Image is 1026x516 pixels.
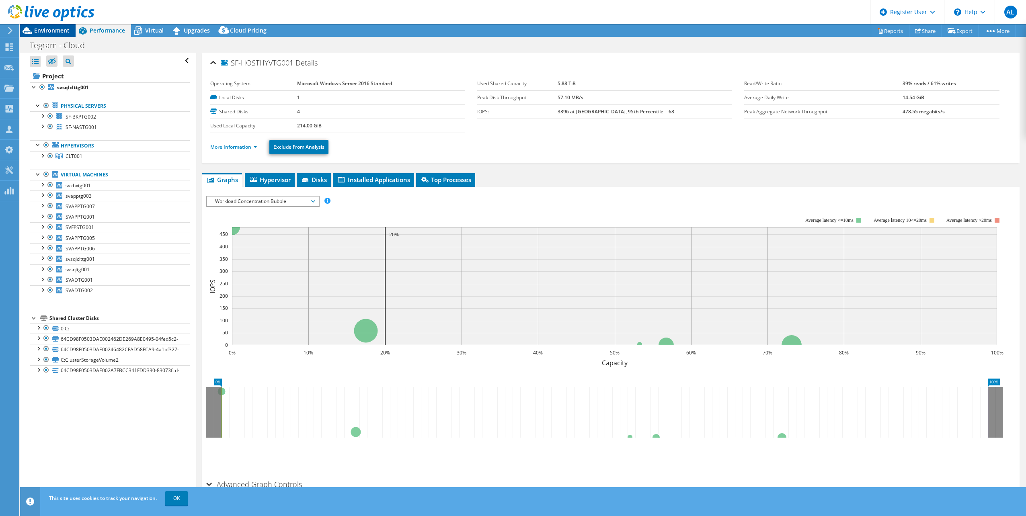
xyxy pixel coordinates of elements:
text: 100 [220,317,228,324]
text: 70% [763,349,772,356]
span: SF-BKPTG002 [66,113,96,120]
a: Reports [871,25,909,37]
label: Peak Disk Throughput [477,94,557,102]
span: SVAPPTG007 [66,203,95,210]
h2: Advanced Graph Controls [206,476,302,492]
a: Physical Servers [30,101,190,111]
text: 150 [220,305,228,311]
text: 20% [380,349,390,356]
text: 10% [304,349,313,356]
text: Capacity [601,358,628,367]
a: SVAPPTG001 [30,212,190,222]
a: SF-NASTG001 [30,122,190,132]
b: 57.10 MB/s [558,94,583,101]
a: CLT001 [30,151,190,162]
a: svzbxtg001 [30,180,190,190]
label: Shared Disks [210,108,297,116]
text: 400 [220,243,228,250]
a: svapptg003 [30,190,190,201]
text: 90% [916,349,925,356]
a: SVADTG001 [30,275,190,285]
b: 3396 at [GEOGRAPHIC_DATA], 95th Percentile = 68 [558,108,674,115]
label: Used Shared Capacity [477,80,557,88]
span: SVADTG001 [66,276,93,283]
a: svsqlclttg001 [30,254,190,264]
a: More [979,25,1016,37]
b: 478.55 megabits/s [903,108,945,115]
a: SF-BKPTG002 [30,111,190,122]
span: Details [295,58,318,68]
a: SVADTG002 [30,285,190,296]
span: AL [1004,6,1017,18]
span: Graphs [206,176,238,184]
a: Project [30,70,190,82]
a: Export [942,25,979,37]
span: svsqlclttg001 [66,256,95,262]
text: 0% [228,349,235,356]
text: 100% [991,349,1003,356]
a: Hypervisors [30,140,190,151]
span: SF-HOSTHYVTG001 [221,59,293,67]
a: 64CD98F0503DAE00246482CFAD58FCA9-4a1bf327- [30,344,190,354]
a: SVAPPTG007 [30,201,190,211]
a: svsqlclttg001 [30,82,190,93]
label: Average Daily Write [744,94,902,102]
a: SVAPPTG006 [30,243,190,254]
text: 30% [457,349,466,356]
text: 40% [533,349,543,356]
text: 50% [610,349,620,356]
text: IOPS [208,279,217,293]
span: Hypervisor [249,176,291,184]
span: Top Processes [420,176,471,184]
b: 4 [297,108,300,115]
span: svsqltg001 [66,266,90,273]
span: CLT001 [66,153,82,160]
text: 300 [220,268,228,274]
span: Upgrades [184,27,210,34]
label: Used Local Capacity [210,122,297,130]
text: 80% [839,349,849,356]
span: svzbxtg001 [66,182,91,189]
a: More Information [210,143,257,150]
a: Virtual Machines [30,170,190,180]
text: 20% [389,231,399,238]
b: 14.54 GiB [903,94,924,101]
span: Environment [34,27,70,34]
a: OK [165,491,188,506]
span: Installed Applications [337,176,410,184]
span: Performance [90,27,125,34]
h1: Tegram - Cloud [26,41,97,50]
b: 5.88 TiB [558,80,576,87]
a: C:ClusterStorageVolume2 [30,355,190,365]
span: SVFPSTG001 [66,224,94,231]
span: Workload Concentration Bubble [211,197,314,206]
a: svsqltg001 [30,264,190,275]
b: svsqlclttg001 [57,84,89,91]
label: Read/Write Ratio [744,80,902,88]
label: IOPS: [477,108,557,116]
b: 39% reads / 61% writes [903,80,956,87]
tspan: Average latency 10<=20ms [874,217,927,223]
span: SVAPPTG001 [66,213,95,220]
text: 200 [220,293,228,299]
tspan: Average latency <=10ms [805,217,854,223]
span: svapptg003 [66,192,92,199]
label: Peak Aggregate Network Throughput [744,108,902,116]
a: SVAPPTG005 [30,233,190,243]
b: Microsoft Windows Server 2016 Standard [297,80,392,87]
svg: \n [954,8,961,16]
label: Operating System [210,80,297,88]
label: Local Disks [210,94,297,102]
span: SVAPPTG006 [66,245,95,252]
span: SVADTG002 [66,287,93,294]
text: Average latency >20ms [946,217,992,223]
span: SVAPPTG005 [66,235,95,242]
div: Shared Cluster Disks [49,313,190,323]
a: Share [909,25,942,37]
b: 1 [297,94,300,101]
a: 64CD98F0503DAE002A7FBCC341FDD330-83073fcd- [30,365,190,376]
b: 214.00 GiB [297,122,322,129]
text: 450 [220,231,228,238]
a: SVFPSTG001 [30,222,190,233]
a: 64CD98F0503DAE002462DE269A8E0495-04fed5c2- [30,334,190,344]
